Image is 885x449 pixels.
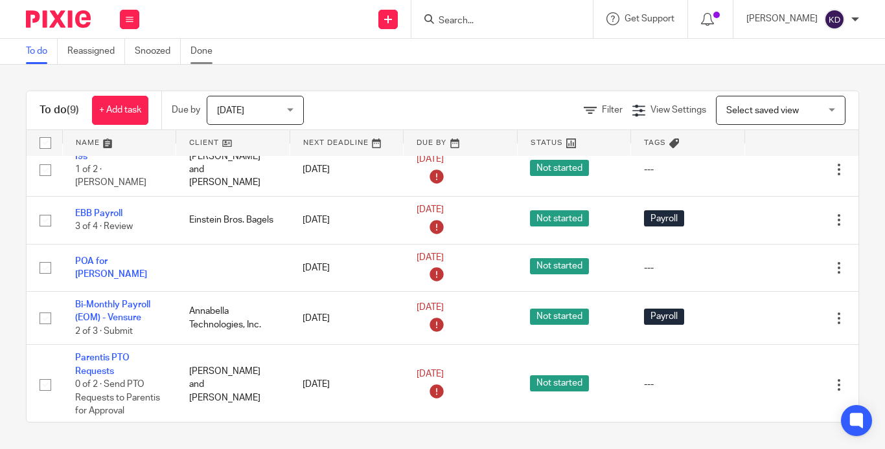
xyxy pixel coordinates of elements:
[172,104,200,116] p: Due by
[75,380,160,415] span: 0 of 2 · Send PTO Requests to Parentis for Approval
[530,160,589,176] span: Not started
[530,375,589,391] span: Not started
[417,369,444,378] span: [DATE]
[40,104,79,117] h1: To do
[530,309,589,325] span: Not started
[75,300,150,322] a: Bi-Monthly Payroll (EOM) - Vensure
[644,261,732,274] div: ---
[726,106,799,115] span: Select saved view
[746,12,818,25] p: [PERSON_NAME]
[290,345,404,424] td: [DATE]
[75,209,122,218] a: EBB Payroll
[290,292,404,345] td: [DATE]
[26,39,58,64] a: To do
[290,143,404,196] td: [DATE]
[650,105,706,115] span: View Settings
[290,196,404,244] td: [DATE]
[644,378,732,391] div: ---
[417,205,444,214] span: [DATE]
[135,39,181,64] a: Snoozed
[176,143,290,196] td: [PERSON_NAME] and [PERSON_NAME]
[625,14,674,23] span: Get Support
[530,258,589,274] span: Not started
[644,210,684,226] span: Payroll
[530,210,589,226] span: Not started
[176,196,290,244] td: Einstein Bros. Bagels
[644,163,732,176] div: ---
[417,253,444,262] span: [DATE]
[176,345,290,424] td: [PERSON_NAME] and [PERSON_NAME]
[644,309,684,325] span: Payroll
[217,106,244,115] span: [DATE]
[67,105,79,115] span: (9)
[75,152,87,161] a: I9s
[602,105,623,115] span: Filter
[75,257,147,279] a: POA for [PERSON_NAME]
[75,327,133,336] span: 2 of 3 · Submit
[417,303,444,312] span: [DATE]
[824,9,845,30] img: svg%3E
[26,10,91,28] img: Pixie
[290,244,404,292] td: [DATE]
[176,292,290,345] td: Annabella Technologies, Inc.
[75,353,130,375] a: Parentis PTO Requests
[437,16,554,27] input: Search
[75,165,146,188] span: 1 of 2 · [PERSON_NAME]
[92,96,148,125] a: + Add task
[644,139,666,146] span: Tags
[417,155,444,164] span: [DATE]
[190,39,222,64] a: Done
[67,39,125,64] a: Reassigned
[75,222,133,231] span: 3 of 4 · Review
